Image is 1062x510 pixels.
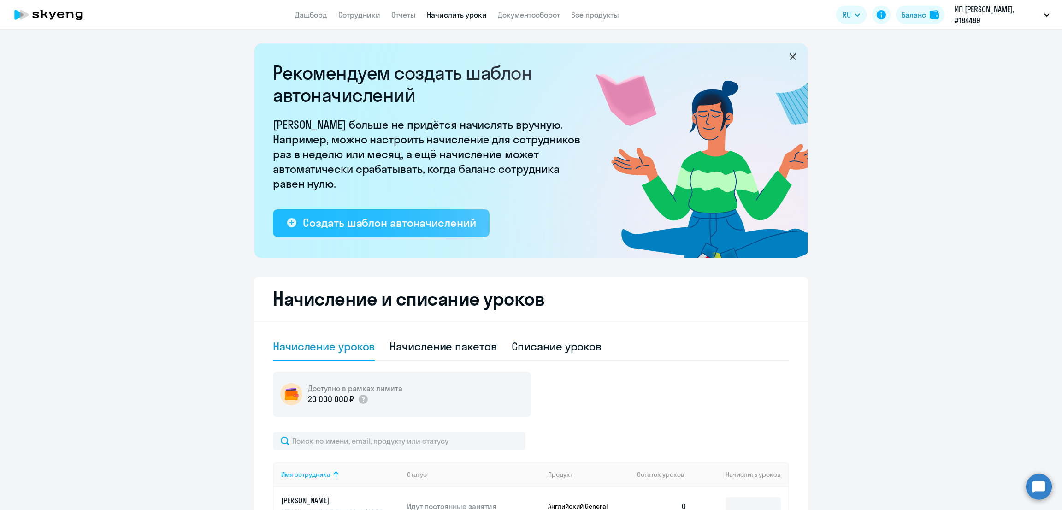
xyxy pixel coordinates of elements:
button: RU [836,6,867,24]
button: ИП [PERSON_NAME], #184489 [950,4,1054,26]
p: [PERSON_NAME] [281,495,384,505]
h2: Рекомендуем создать шаблон автоначислений [273,62,586,106]
span: RU [843,9,851,20]
div: Имя сотрудника [281,470,400,479]
a: Отчеты [391,10,416,19]
p: [PERSON_NAME] больше не придётся начислять вручную. Например, можно настроить начисление для сотр... [273,117,586,191]
div: Статус [407,470,427,479]
div: Продукт [548,470,630,479]
h5: Доступно в рамках лимита [308,383,402,393]
h2: Начисление и списание уроков [273,288,789,310]
a: Дашборд [295,10,327,19]
a: Все продукты [571,10,619,19]
div: Баланс [902,9,926,20]
span: Остаток уроков [637,470,684,479]
div: Продукт [548,470,573,479]
div: Статус [407,470,541,479]
button: Создать шаблон автоначислений [273,209,490,237]
a: Сотрудники [338,10,380,19]
div: Списание уроков [512,339,602,354]
div: Начисление пакетов [389,339,496,354]
div: Имя сотрудника [281,470,330,479]
div: Остаток уроков [637,470,694,479]
th: Начислить уроков [694,462,788,487]
img: wallet-circle.png [280,383,302,405]
a: Документооборот [498,10,560,19]
p: ИП [PERSON_NAME], #184489 [955,4,1040,26]
p: 20 000 000 ₽ [308,393,354,405]
div: Создать шаблон автоначислений [303,215,476,230]
button: Балансbalance [896,6,944,24]
img: balance [930,10,939,19]
input: Поиск по имени, email, продукту или статусу [273,432,525,450]
div: Начисление уроков [273,339,375,354]
a: Начислить уроки [427,10,487,19]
